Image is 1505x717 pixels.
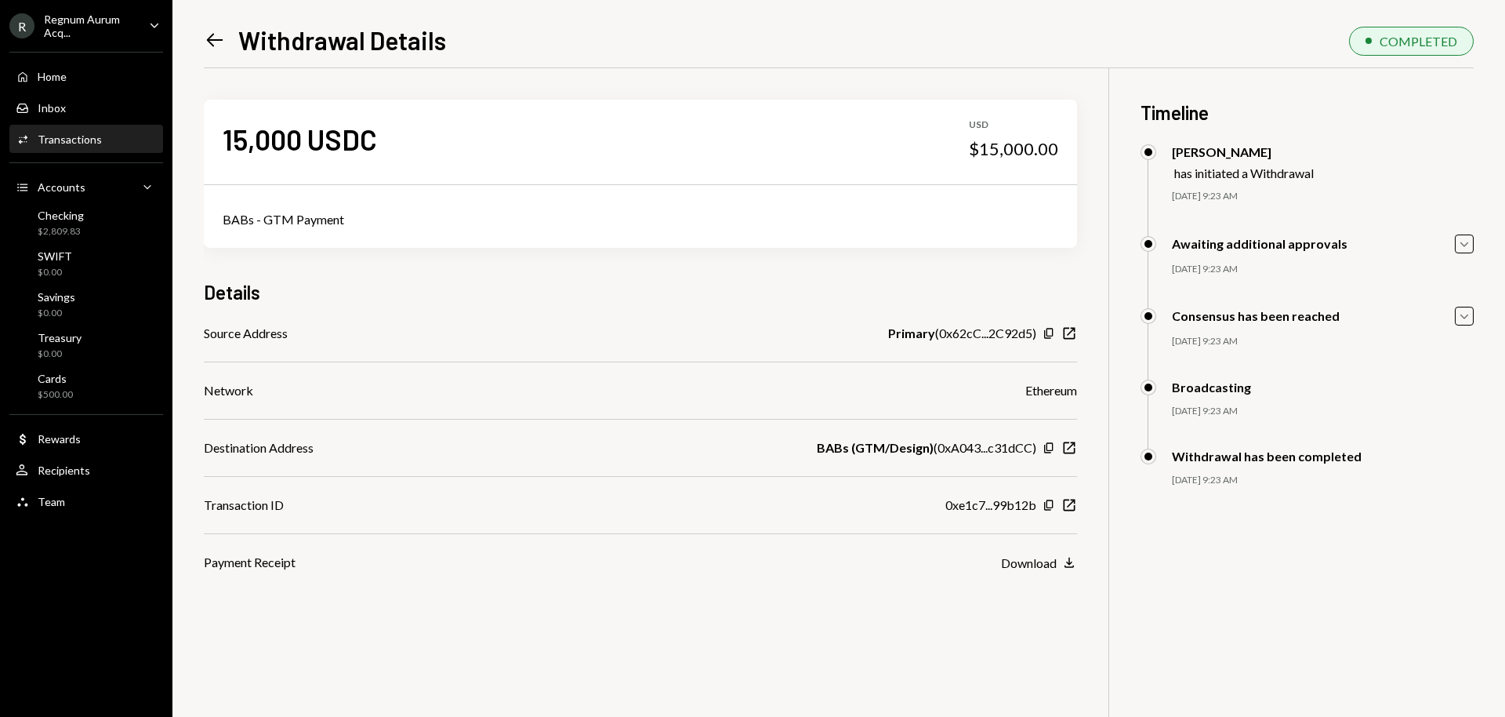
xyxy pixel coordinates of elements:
div: BABs - GTM Payment [223,210,1058,229]
div: $15,000.00 [969,138,1058,160]
div: ( 0x62cC...2C92d5 ) [888,324,1036,343]
div: has initiated a Withdrawal [1174,166,1314,180]
div: 0xe1c7...99b12b [945,496,1036,515]
a: Recipients [9,456,163,484]
a: Home [9,62,163,90]
div: [DATE] 9:23 AM [1172,263,1474,276]
a: Rewards [9,424,163,453]
div: Consensus has been reached [1172,308,1340,323]
button: Download [1001,555,1077,572]
div: Download [1001,555,1057,570]
div: USD [969,118,1058,132]
div: Checking [38,209,84,222]
div: Accounts [38,180,85,194]
b: BABs (GTM/Design) [817,439,934,457]
div: Transactions [38,133,102,146]
b: Primary [888,324,935,343]
a: Accounts [9,173,163,201]
div: Savings [38,290,75,304]
div: $500.00 [38,388,73,402]
div: Payment Receipt [204,553,296,572]
a: Inbox [9,93,163,122]
a: Treasury$0.00 [9,326,163,364]
div: R [9,13,34,38]
div: Inbox [38,101,66,115]
div: $0.00 [38,348,82,361]
div: [DATE] 9:23 AM [1172,190,1474,203]
div: Team [38,495,65,508]
a: Cards$500.00 [9,367,163,405]
a: Team [9,487,163,515]
div: Transaction ID [204,496,284,515]
div: [DATE] 9:23 AM [1172,335,1474,348]
div: SWIFT [38,249,72,263]
div: COMPLETED [1380,34,1457,49]
div: [DATE] 9:23 AM [1172,474,1474,487]
div: $0.00 [38,307,75,320]
div: Destination Address [204,439,314,457]
a: Checking$2,809.83 [9,204,163,242]
a: Transactions [9,125,163,153]
a: Savings$0.00 [9,286,163,323]
div: Regnum Aurum Acq... [44,13,136,39]
div: Rewards [38,432,81,446]
h1: Withdrawal Details [238,24,446,56]
div: Recipients [38,464,90,477]
div: Home [38,70,67,83]
div: 15,000 USDC [223,122,377,157]
div: $2,809.83 [38,225,84,238]
div: [DATE] 9:23 AM [1172,405,1474,418]
div: ( 0xA043...c31dCC ) [817,439,1036,457]
div: Awaiting additional approvals [1172,236,1347,251]
div: $0.00 [38,266,72,279]
div: Cards [38,372,73,385]
div: Broadcasting [1172,380,1251,395]
h3: Timeline [1141,100,1474,126]
a: SWIFT$0.00 [9,245,163,282]
div: Treasury [38,331,82,344]
div: Withdrawal has been completed [1172,449,1362,464]
div: Source Address [204,324,288,343]
h3: Details [204,279,260,305]
div: Network [204,381,253,400]
div: [PERSON_NAME] [1172,144,1314,159]
div: Ethereum [1025,381,1077,400]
